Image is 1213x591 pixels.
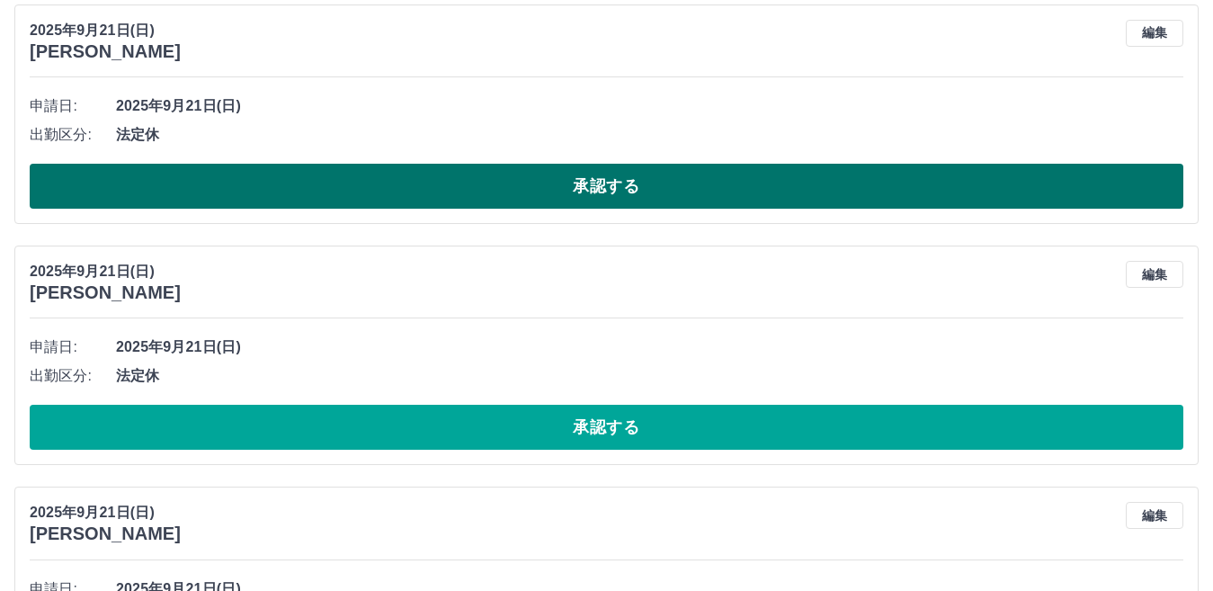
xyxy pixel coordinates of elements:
[30,164,1183,209] button: 承認する
[30,336,116,358] span: 申請日:
[116,95,1183,117] span: 2025年9月21日(日)
[1126,502,1183,529] button: 編集
[30,124,116,146] span: 出勤区分:
[30,365,116,387] span: 出勤区分:
[30,524,181,544] h3: [PERSON_NAME]
[1126,20,1183,47] button: 編集
[30,95,116,117] span: 申請日:
[30,405,1183,450] button: 承認する
[30,20,181,41] p: 2025年9月21日(日)
[30,282,181,303] h3: [PERSON_NAME]
[1126,261,1183,288] button: 編集
[116,124,1183,146] span: 法定休
[116,365,1183,387] span: 法定休
[116,336,1183,358] span: 2025年9月21日(日)
[30,502,181,524] p: 2025年9月21日(日)
[30,261,181,282] p: 2025年9月21日(日)
[30,41,181,62] h3: [PERSON_NAME]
